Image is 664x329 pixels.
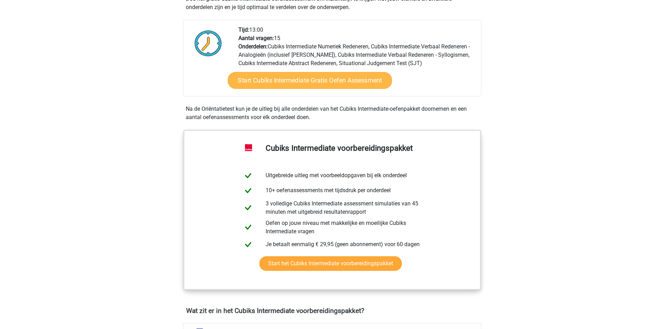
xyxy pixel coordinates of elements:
[259,256,402,271] a: Start het Cubiks Intermediate voorbereidingspakket
[191,26,226,61] img: Klok
[238,35,274,41] b: Aantal vragen:
[238,26,249,33] b: Tijd:
[238,43,268,50] b: Onderdelen:
[233,26,481,96] div: 13:00 15 Cubiks Intermediate Numeriek Redeneren, Cubiks Intermediate Verbaal Redeneren - Analogie...
[186,307,478,315] h4: Wat zit er in het Cubiks Intermediate voorbereidingspakket?
[228,72,392,89] a: Start Cubiks Intermediate Gratis Oefen Assessment
[183,105,481,122] div: Na de Oriëntatietest kun je de uitleg bij alle onderdelen van het Cubiks Intermediate-oefenpakket...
